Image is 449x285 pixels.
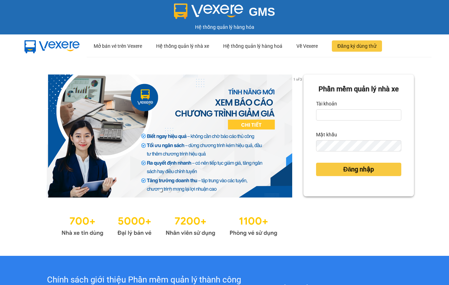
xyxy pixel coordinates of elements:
li: slide item 3 [176,189,179,192]
span: Đăng ký dùng thử [337,42,376,50]
div: Hệ thống quản lý hàng hóa [2,23,447,31]
input: Mật khẩu [316,140,401,151]
span: Đăng nhập [343,164,374,174]
li: slide item 2 [168,189,171,192]
div: Về Vexere [296,35,318,57]
div: Hệ thống quản lý nhà xe [156,35,209,57]
button: previous slide / item [35,75,45,197]
label: Tài khoản [316,98,337,109]
button: Đăng ký dùng thử [332,40,382,52]
p: 1 of 3 [291,75,303,84]
a: GMS [174,11,275,16]
label: Mật khẩu [316,129,337,140]
div: Phần mềm quản lý nhà xe [316,84,401,95]
button: next slide / item [294,75,303,197]
img: mbUUG5Q.png [18,35,87,58]
span: GMS [249,5,275,18]
input: Tài khoản [316,109,401,121]
li: slide item 1 [160,189,162,192]
button: Đăng nhập [316,163,401,176]
img: Statistics.png [61,212,277,238]
div: Hệ thống quản lý hàng hoá [223,35,282,57]
div: Mở bán vé trên Vexere [94,35,142,57]
img: logo 2 [174,4,243,19]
